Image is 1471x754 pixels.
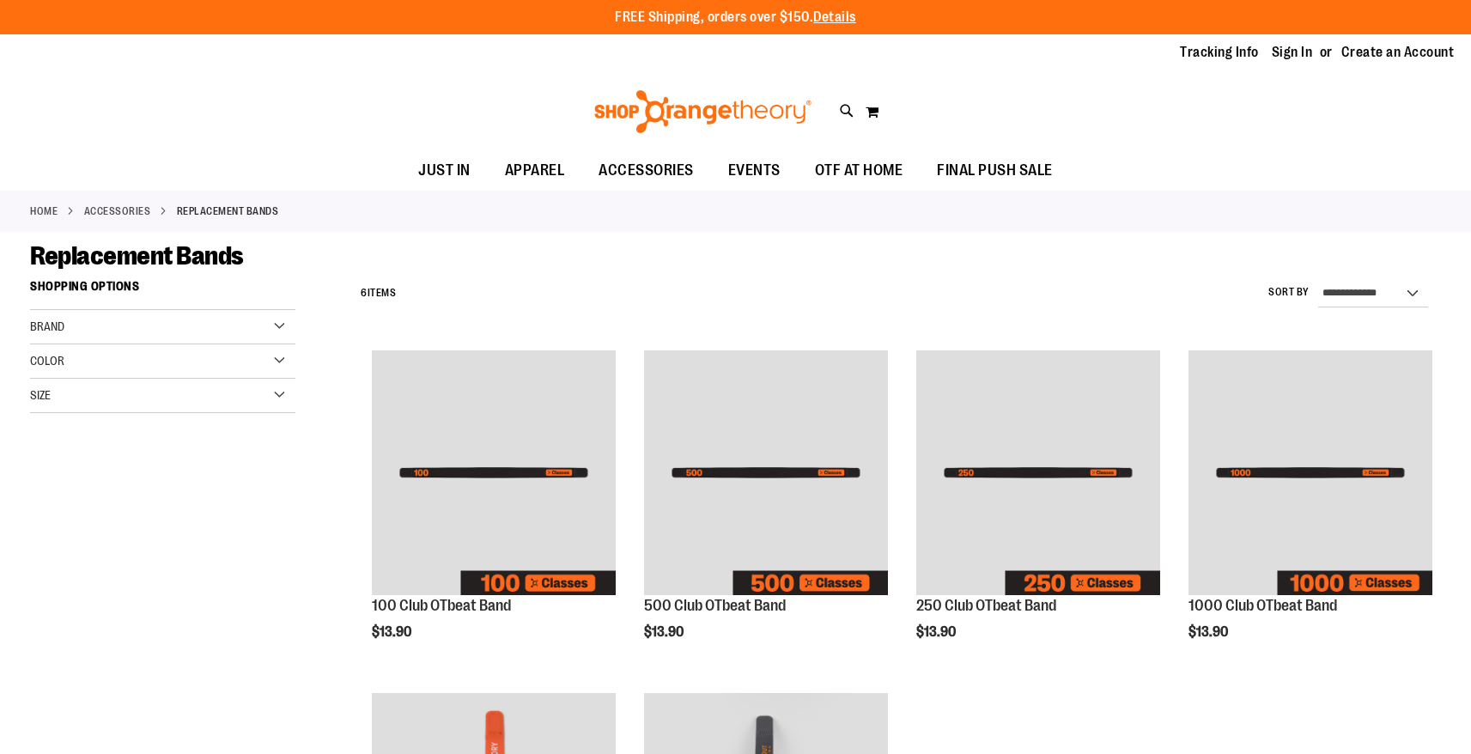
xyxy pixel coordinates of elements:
[1188,350,1432,597] a: Image of 1000 Club OTbeat Band
[372,350,616,594] img: Image of 100 Club OTbeat Band
[401,151,488,191] a: JUST IN
[599,151,694,190] span: ACCESSORIES
[1341,43,1455,62] a: Create an Account
[372,597,511,614] a: 100 Club OTbeat Band
[30,319,64,333] span: Brand
[798,151,921,191] a: OTF AT HOME
[1268,285,1310,300] label: Sort By
[372,624,414,640] span: $13.90
[1188,597,1337,614] a: 1000 Club OTbeat Band
[916,624,958,640] span: $13.90
[916,597,1056,614] a: 250 Club OTbeat Band
[711,151,798,191] a: EVENTS
[30,204,58,219] a: Home
[644,350,888,597] a: Image of 500 Club OTbeat Band
[30,241,244,271] span: Replacement Bands
[361,280,396,307] h2: Items
[30,354,64,368] span: Color
[635,342,897,675] div: product
[488,151,582,191] a: APPAREL
[361,287,368,299] span: 6
[30,388,51,402] span: Size
[937,151,1053,190] span: FINAL PUSH SALE
[1180,342,1441,675] div: product
[920,151,1070,191] a: FINAL PUSH SALE
[644,350,888,594] img: Image of 500 Club OTbeat Band
[728,151,781,190] span: EVENTS
[363,342,624,675] div: product
[1188,350,1432,594] img: Image of 1000 Club OTbeat Band
[1180,43,1259,62] a: Tracking Info
[644,624,686,640] span: $13.90
[30,271,295,310] strong: Shopping Options
[916,350,1160,594] img: Image of 250 Club OTbeat Band
[615,8,856,27] p: FREE Shipping, orders over $150.
[908,342,1169,675] div: product
[916,350,1160,597] a: Image of 250 Club OTbeat Band
[592,90,814,133] img: Shop Orangetheory
[372,350,616,597] a: Image of 100 Club OTbeat Band
[1188,624,1231,640] span: $13.90
[177,204,279,219] strong: Replacement Bands
[813,9,856,25] a: Details
[815,151,903,190] span: OTF AT HOME
[1272,43,1313,62] a: Sign In
[505,151,565,190] span: APPAREL
[581,151,711,190] a: ACCESSORIES
[84,204,151,219] a: ACCESSORIES
[418,151,471,190] span: JUST IN
[644,597,786,614] a: 500 Club OTbeat Band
